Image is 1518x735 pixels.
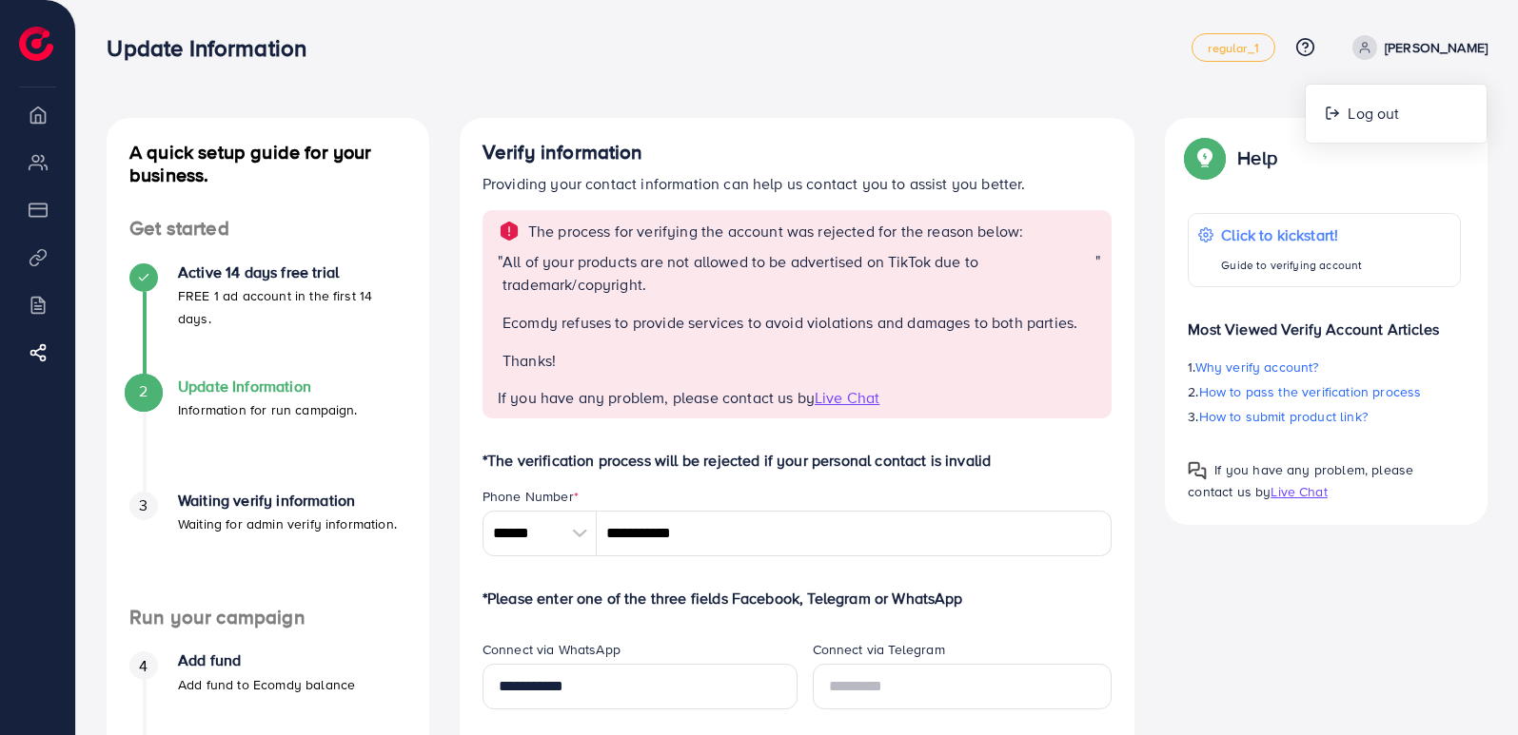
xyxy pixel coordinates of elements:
[1195,358,1319,377] span: Why verify account?
[139,494,148,516] span: 3
[528,220,1024,242] p: The process for verifying the account was rejected for the reason below:
[139,655,148,677] span: 4
[498,387,815,408] span: If you have any problem, please contact us by
[813,640,945,659] label: Connect via Telegram
[19,27,53,61] img: logo
[1221,254,1362,277] p: Guide to verifying account
[1188,461,1207,480] img: Popup guide
[178,673,355,696] p: Add fund to Ecomdy balance
[1095,250,1100,387] span: "
[107,377,429,492] li: Update Information
[483,587,1113,609] p: *Please enter one of the three fields Facebook, Telegram or WhatsApp
[483,449,1113,472] p: *The verification process will be rejected if your personal contact is invalid
[498,220,521,242] img: alert
[178,651,355,669] h4: Add fund
[1199,407,1368,426] span: How to submit product link?
[1345,35,1488,60] a: [PERSON_NAME]
[107,34,322,62] h3: Update Information
[503,250,1095,296] p: All of your products are not allowed to be advertised on TikTok due to trademark/copyright.
[139,380,148,402] span: 2
[107,263,429,377] li: Active 14 days free trial
[1188,460,1413,501] span: If you have any problem, please contact us by
[1221,223,1362,246] p: Click to kickstart!
[107,141,429,186] h4: A quick setup guide for your business.
[815,387,879,408] span: Live Chat
[1188,141,1222,175] img: Popup guide
[1199,382,1422,401] span: How to pass the verification process
[178,263,406,281] h4: Active 14 days free trial
[107,606,429,629] h4: Run your campaign
[1305,84,1488,144] ul: [PERSON_NAME]
[498,250,503,387] span: "
[1437,649,1504,721] iframe: Chat
[107,217,429,241] h4: Get started
[1348,102,1399,125] span: Log out
[483,141,1113,164] h4: Verify information
[1271,482,1327,501] span: Live Chat
[1192,33,1274,62] a: regular_1
[1188,405,1461,428] p: 3.
[483,172,1113,195] p: Providing your contact information can help us contact you to assist you better.
[178,513,397,535] p: Waiting for admin verify information.
[178,377,358,396] h4: Update Information
[178,284,406,330] p: FREE 1 ad account in the first 14 days.
[503,311,1095,334] p: Ecomdy refuses to provide services to avoid violations and damages to both parties.
[178,398,358,421] p: Information for run campaign.
[1188,356,1461,378] p: 1.
[1188,302,1461,340] p: Most Viewed Verify Account Articles
[1385,36,1488,59] p: [PERSON_NAME]
[1208,42,1258,54] span: regular_1
[178,492,397,510] h4: Waiting verify information
[107,492,429,606] li: Waiting verify information
[1237,146,1277,169] p: Help
[1188,380,1461,403] p: 2.
[483,640,621,659] label: Connect via WhatsApp
[483,487,579,506] label: Phone Number
[503,349,1095,372] p: Thanks!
